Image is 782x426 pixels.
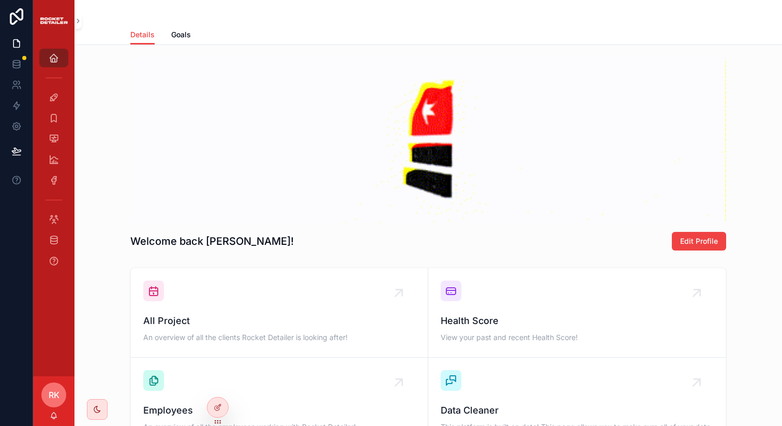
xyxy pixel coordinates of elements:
[130,234,294,248] h1: Welcome back [PERSON_NAME]!
[131,268,428,358] a: All ProjectAn overview of all the clients Rocket Detailer is looking after!
[680,236,718,246] span: Edit Profile
[130,30,155,40] span: Details
[143,314,415,328] span: All Project
[428,268,726,358] a: Health ScoreView your past and recent Health Score!
[171,30,191,40] span: Goals
[171,25,191,46] a: Goals
[143,332,415,343] span: An overview of all the clients Rocket Detailer is looking after!
[441,403,713,418] span: Data Cleaner
[33,41,74,284] div: scrollable content
[143,403,415,418] span: Employees
[441,332,713,343] span: View your past and recent Health Score!
[49,389,59,401] span: RK
[130,25,155,45] a: Details
[441,314,713,328] span: Health Score
[39,14,68,27] img: App logo
[672,232,726,251] button: Edit Profile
